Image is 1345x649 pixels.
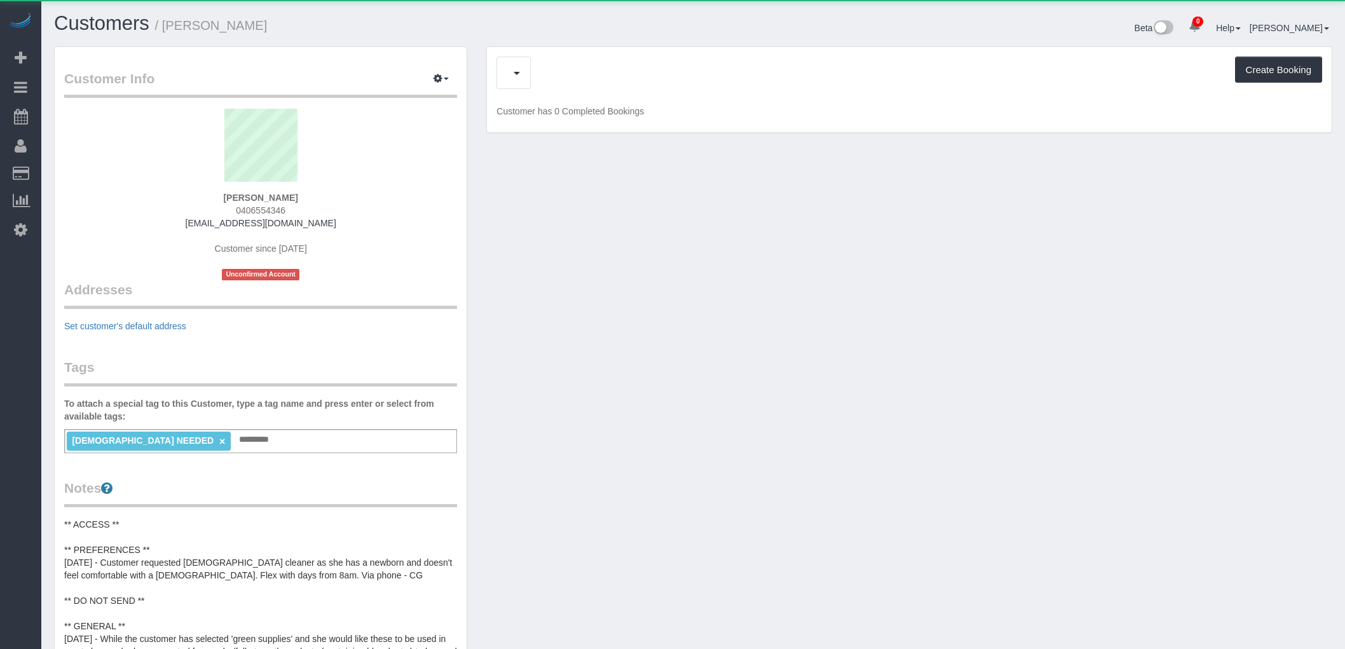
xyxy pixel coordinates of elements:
span: Customer since [DATE] [215,243,307,254]
button: Create Booking [1235,57,1322,83]
img: Automaid Logo [8,13,33,31]
a: Customers [54,12,149,34]
a: Set customer's default address [64,321,186,331]
span: 0406554346 [236,205,285,215]
span: Unconfirmed Account [222,269,299,280]
a: 0 [1182,13,1207,41]
a: [PERSON_NAME] [1250,23,1329,33]
a: [EMAIL_ADDRESS][DOMAIN_NAME] [186,218,336,228]
legend: Customer Info [64,69,457,98]
label: To attach a special tag to this Customer, type a tag name and press enter or select from availabl... [64,397,457,423]
legend: Notes [64,479,457,507]
strong: [PERSON_NAME] [223,193,297,203]
span: 0 [1192,17,1203,27]
small: / [PERSON_NAME] [155,18,268,32]
img: New interface [1152,20,1173,37]
a: Help [1216,23,1241,33]
legend: Tags [64,358,457,386]
a: × [219,436,225,447]
p: Customer has 0 Completed Bookings [496,105,1322,118]
span: [DEMOGRAPHIC_DATA] NEEDED [72,435,214,446]
a: Beta [1135,23,1174,33]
